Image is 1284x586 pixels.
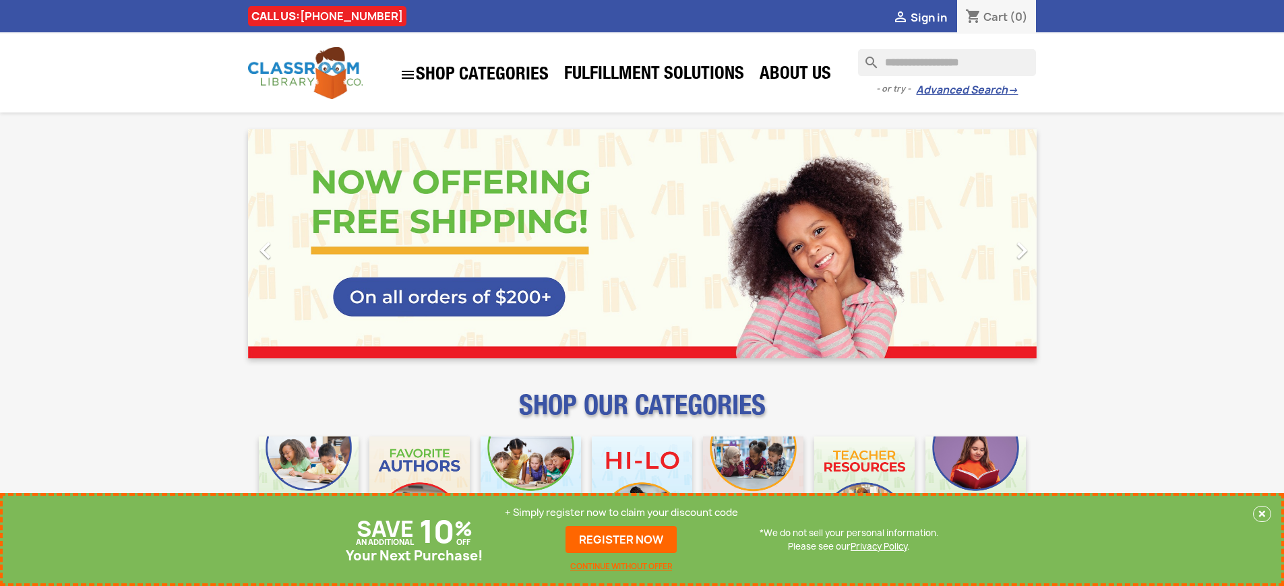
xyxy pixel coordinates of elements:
img: CLC_HiLo_Mobile.jpg [592,436,692,537]
a:  Sign in [892,10,947,25]
img: CLC_Phonics_And_Decodables_Mobile.jpg [481,436,581,537]
a: About Us [753,62,838,89]
i:  [400,67,416,83]
input: Search [858,49,1036,76]
img: CLC_Fiction_Nonfiction_Mobile.jpg [703,436,803,537]
img: CLC_Dyslexia_Mobile.jpg [925,436,1026,537]
a: Advanced Search→ [916,84,1018,97]
i: search [858,49,874,65]
a: Fulfillment Solutions [557,62,751,89]
img: CLC_Bulk_Mobile.jpg [259,436,359,537]
span: Sign in [911,10,947,25]
i: shopping_cart [965,9,981,26]
a: Previous [248,129,367,358]
a: [PHONE_NUMBER] [300,9,403,24]
ul: Carousel container [248,129,1037,358]
img: CLC_Teacher_Resources_Mobile.jpg [814,436,915,537]
i:  [892,10,909,26]
img: CLC_Favorite_Authors_Mobile.jpg [369,436,470,537]
span: Cart [983,9,1008,24]
p: SHOP OUR CATEGORIES [248,401,1037,426]
i:  [1005,234,1039,267]
span: (0) [1010,9,1028,24]
a: SHOP CATEGORIES [393,60,555,90]
img: Classroom Library Company [248,47,363,99]
div: CALL US: [248,6,406,26]
span: - or try - [876,82,916,96]
a: Next [918,129,1037,358]
span: → [1008,84,1018,97]
i:  [249,234,282,267]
